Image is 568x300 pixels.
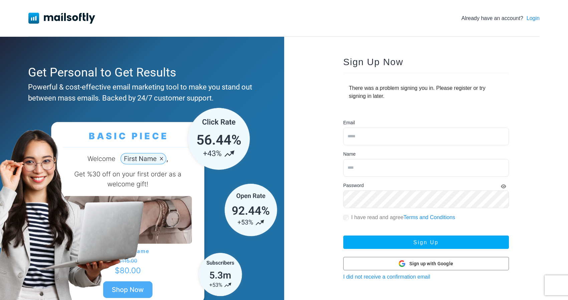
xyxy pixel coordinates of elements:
label: Name [343,151,356,158]
span: Sign Up Now [343,57,403,67]
span: Sign up with Google [409,260,453,267]
i: Show Password [501,184,506,189]
a: I did not receive a confirmation email [343,274,430,280]
div: There was a problem signing you in. Please register or try signing in later. [343,79,509,106]
button: Sign up with Google [343,257,509,270]
label: I have read and agree [351,213,455,221]
img: Mailsoftly [28,13,95,23]
a: Login [527,14,540,22]
label: Password [343,182,364,189]
button: Sign Up [343,236,509,249]
a: Terms and Conditions [403,214,455,220]
div: Already have an account? [461,14,540,22]
div: Get Personal to Get Results [28,63,252,82]
div: Powerful & cost-effective email marketing tool to make you stand out between mass emails. Backed ... [28,82,252,104]
label: Email [343,119,355,126]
